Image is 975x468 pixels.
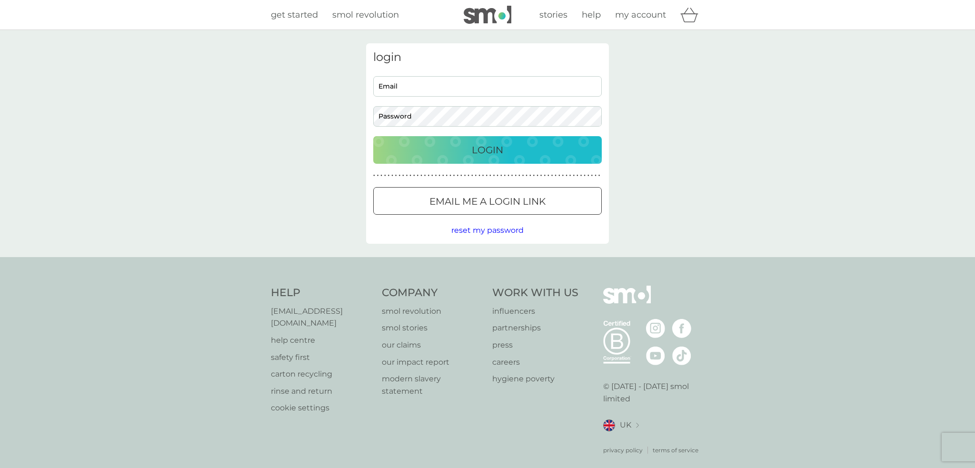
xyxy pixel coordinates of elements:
[271,10,318,20] span: get started
[653,446,698,455] a: terms of service
[409,173,411,178] p: ●
[382,286,483,300] h4: Company
[492,322,578,334] a: partnerships
[384,173,386,178] p: ●
[518,173,520,178] p: ●
[398,173,400,178] p: ●
[603,380,705,405] p: © [DATE] - [DATE] smol limited
[332,10,399,20] span: smol revolution
[382,373,483,397] a: modern slavery statement
[492,286,578,300] h4: Work With Us
[537,173,538,178] p: ●
[391,173,393,178] p: ●
[428,173,429,178] p: ●
[429,194,546,209] p: Email me a login link
[603,446,643,455] a: privacy policy
[551,173,553,178] p: ●
[373,187,602,215] button: Email me a login link
[471,173,473,178] p: ●
[504,173,506,178] p: ●
[515,173,517,178] p: ●
[584,173,586,178] p: ●
[646,319,665,338] img: visit the smol Instagram page
[492,373,578,385] a: hygiene poverty
[271,402,372,414] a: cookie settings
[522,173,524,178] p: ●
[492,339,578,351] a: press
[526,173,527,178] p: ●
[382,339,483,351] a: our claims
[457,173,458,178] p: ●
[271,286,372,300] h4: Help
[497,173,498,178] p: ●
[500,173,502,178] p: ●
[395,173,397,178] p: ●
[507,173,509,178] p: ●
[511,173,513,178] p: ●
[591,173,593,178] p: ●
[451,226,524,235] span: reset my password
[582,8,601,22] a: help
[558,173,560,178] p: ●
[680,5,704,24] div: basket
[492,305,578,318] p: influencers
[544,173,546,178] p: ●
[582,10,601,20] span: help
[603,419,615,431] img: UK flag
[271,385,372,398] a: rinse and return
[431,173,433,178] p: ●
[562,173,564,178] p: ●
[468,173,469,178] p: ●
[555,173,557,178] p: ●
[464,6,511,24] img: smol
[636,423,639,428] img: select a new location
[603,286,651,318] img: smol
[566,173,567,178] p: ●
[453,173,455,178] p: ●
[382,322,483,334] a: smol stories
[271,351,372,364] p: safety first
[271,305,372,329] a: [EMAIL_ADDRESS][DOMAIN_NAME]
[598,173,600,178] p: ●
[406,173,408,178] p: ●
[539,10,567,20] span: stories
[402,173,404,178] p: ●
[449,173,451,178] p: ●
[569,173,571,178] p: ●
[460,173,462,178] p: ●
[475,173,477,178] p: ●
[382,305,483,318] a: smol revolution
[539,8,567,22] a: stories
[388,173,390,178] p: ●
[446,173,448,178] p: ●
[442,173,444,178] p: ●
[540,173,542,178] p: ●
[533,173,535,178] p: ●
[417,173,419,178] p: ●
[451,224,524,237] button: reset my password
[271,368,372,380] p: carton recycling
[332,8,399,22] a: smol revolution
[529,173,531,178] p: ●
[587,173,589,178] p: ●
[580,173,582,178] p: ●
[271,8,318,22] a: get started
[377,173,379,178] p: ●
[382,356,483,368] a: our impact report
[492,356,578,368] a: careers
[373,173,375,178] p: ●
[493,173,495,178] p: ●
[373,136,602,164] button: Login
[646,346,665,365] img: visit the smol Youtube page
[615,10,666,20] span: my account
